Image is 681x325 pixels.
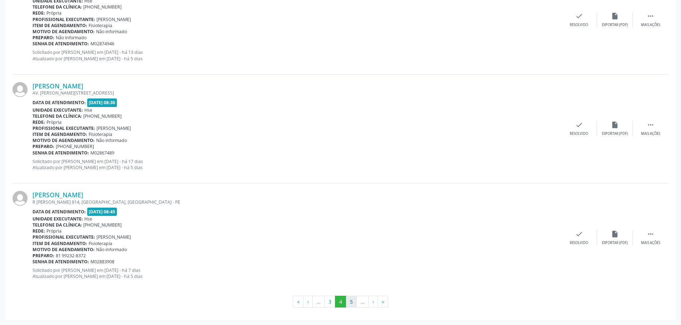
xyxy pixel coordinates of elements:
[33,107,83,113] b: Unidade executante:
[33,158,561,171] p: Solicitado por [PERSON_NAME] em [DATE] - há 17 dias Atualizado por [PERSON_NAME] em [DATE] - há 5...
[33,41,89,47] b: Senha de atendimento:
[13,82,28,97] img: img
[324,296,335,308] button: Go to page 3
[602,131,628,136] div: Exportar (PDF)
[56,143,94,149] span: [PHONE_NUMBER]
[33,259,89,265] b: Senha de atendimento:
[602,22,628,27] div: Exportar (PDF)
[46,10,61,16] span: Própria
[97,234,131,240] span: [PERSON_NAME]
[293,296,304,308] button: Go to first page
[346,296,357,308] button: Go to page 5
[33,267,561,279] p: Solicitado por [PERSON_NAME] em [DATE] - há 7 dias Atualizado por [PERSON_NAME] em [DATE] - há 5 ...
[87,98,117,107] span: [DATE] 08:30
[647,121,655,129] i: 
[33,240,87,247] b: Item de agendamento:
[641,240,660,245] div: Mais ações
[96,247,127,253] span: Não informado
[611,230,619,238] i: insert_drive_file
[33,234,95,240] b: Profissional executante:
[570,22,588,27] div: Resolvido
[97,16,131,22] span: [PERSON_NAME]
[33,191,83,199] a: [PERSON_NAME]
[33,137,95,143] b: Motivo de agendamento:
[87,208,117,216] span: [DATE] 08:45
[368,296,378,308] button: Go to next page
[611,121,619,129] i: insert_drive_file
[33,247,95,253] b: Motivo de agendamento:
[33,143,54,149] b: Preparo:
[90,41,114,47] span: M02874946
[13,296,668,308] ul: Pagination
[83,4,122,10] span: [PHONE_NUMBER]
[33,222,82,228] b: Telefone da clínica:
[83,222,122,228] span: [PHONE_NUMBER]
[33,22,87,29] b: Item de agendamento:
[33,199,561,205] div: R [PERSON_NAME] 814, [GEOGRAPHIC_DATA], [GEOGRAPHIC_DATA] - PE
[33,131,87,137] b: Item de agendamento:
[33,35,54,41] b: Preparo:
[611,12,619,20] i: insert_drive_file
[13,191,28,206] img: img
[335,296,346,308] button: Go to page 4
[90,259,114,265] span: M02883908
[90,150,114,156] span: M02867489
[84,107,92,113] span: Hse
[96,137,127,143] span: Não informado
[56,35,87,41] span: Não informado
[570,240,588,245] div: Resolvido
[33,4,82,10] b: Telefone da clínica:
[89,22,112,29] span: Fisioterapia
[33,209,86,215] b: Data de atendimento:
[33,150,89,156] b: Senha de atendimento:
[33,100,86,106] b: Data de atendimento:
[46,119,61,125] span: Própria
[33,119,45,125] b: Rede:
[33,228,45,234] b: Rede:
[84,216,92,222] span: Hse
[33,10,45,16] b: Rede:
[602,240,628,245] div: Exportar (PDF)
[33,253,54,259] b: Preparo:
[83,113,122,119] span: [PHONE_NUMBER]
[33,82,83,90] a: [PERSON_NAME]
[33,125,95,131] b: Profissional executante:
[641,131,660,136] div: Mais ações
[647,230,655,238] i: 
[377,296,388,308] button: Go to last page
[575,12,583,20] i: check
[33,49,561,61] p: Solicitado por [PERSON_NAME] em [DATE] - há 13 dias Atualizado por [PERSON_NAME] em [DATE] - há 5...
[641,22,660,27] div: Mais ações
[33,90,561,96] div: AV. [PERSON_NAME][STREET_ADDRESS]
[33,113,82,119] b: Telefone da clínica:
[97,125,131,131] span: [PERSON_NAME]
[33,16,95,22] b: Profissional executante:
[56,253,86,259] span: 81 99232-8372
[46,228,61,234] span: Própria
[570,131,588,136] div: Resolvido
[33,216,83,222] b: Unidade executante:
[575,230,583,238] i: check
[96,29,127,35] span: Não informado
[575,121,583,129] i: check
[89,240,112,247] span: Fisioterapia
[89,131,112,137] span: Fisioterapia
[647,12,655,20] i: 
[33,29,95,35] b: Motivo de agendamento:
[303,296,313,308] button: Go to previous page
